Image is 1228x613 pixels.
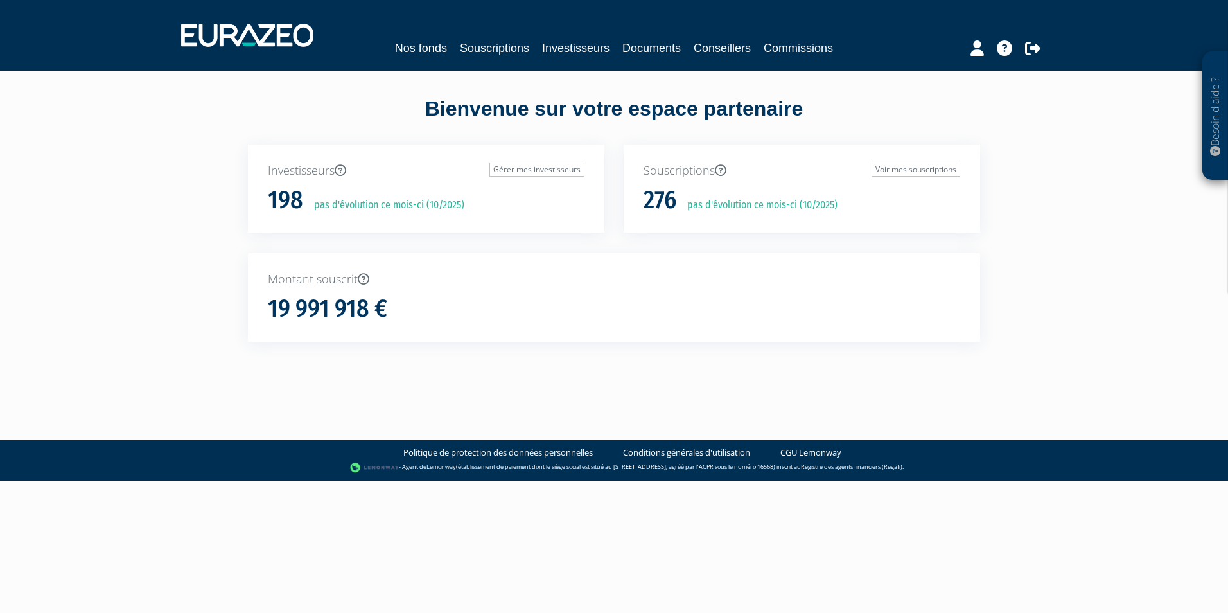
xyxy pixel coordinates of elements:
div: Bienvenue sur votre espace partenaire [238,94,990,145]
a: Conseillers [694,39,751,57]
a: Politique de protection des données personnelles [403,447,593,459]
p: Montant souscrit [268,271,960,288]
img: logo-lemonway.png [350,461,399,474]
a: Documents [622,39,681,57]
img: 1732889491-logotype_eurazeo_blanc_rvb.png [181,24,313,47]
p: pas d'évolution ce mois-ci (10/2025) [678,198,838,213]
a: CGU Lemonway [780,447,841,459]
p: Investisseurs [268,163,584,179]
h1: 19 991 918 € [268,296,387,323]
div: - Agent de (établissement de paiement dont le siège social est situé au [STREET_ADDRESS], agréé p... [13,461,1215,474]
h1: 276 [644,187,676,214]
a: Gérer mes investisseurs [489,163,584,177]
a: Nos fonds [395,39,447,57]
p: Souscriptions [644,163,960,179]
a: Lemonway [426,463,456,471]
a: Commissions [764,39,833,57]
h1: 198 [268,187,303,214]
p: pas d'évolution ce mois-ci (10/2025) [305,198,464,213]
a: Conditions générales d'utilisation [623,447,750,459]
a: Registre des agents financiers (Regafi) [801,463,902,471]
a: Voir mes souscriptions [872,163,960,177]
p: Besoin d'aide ? [1208,58,1223,174]
a: Souscriptions [460,39,529,57]
a: Investisseurs [542,39,610,57]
